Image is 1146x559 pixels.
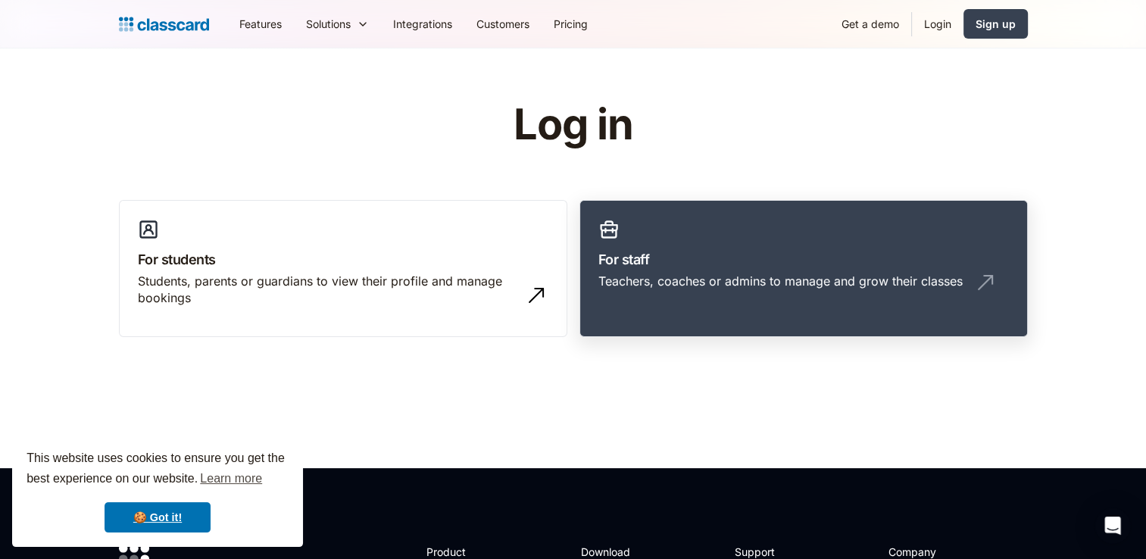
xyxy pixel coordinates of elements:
div: cookieconsent [12,435,303,547]
a: Features [227,7,294,41]
div: Students, parents or guardians to view their profile and manage bookings [138,273,518,307]
div: Sign up [976,16,1016,32]
a: Integrations [381,7,464,41]
a: learn more about cookies [198,467,264,490]
a: Sign up [963,9,1028,39]
div: Open Intercom Messenger [1094,507,1131,544]
a: Get a demo [829,7,911,41]
a: For staffTeachers, coaches or admins to manage and grow their classes [579,200,1028,338]
a: Customers [464,7,542,41]
a: home [119,14,209,35]
div: Solutions [294,7,381,41]
div: Solutions [306,16,351,32]
h3: For students [138,249,548,270]
span: This website uses cookies to ensure you get the best experience on our website. [27,449,289,490]
h1: Log in [333,101,813,148]
h3: For staff [598,249,1009,270]
a: Login [912,7,963,41]
div: Teachers, coaches or admins to manage and grow their classes [598,273,963,289]
a: dismiss cookie message [105,502,211,532]
a: Pricing [542,7,600,41]
a: For studentsStudents, parents or guardians to view their profile and manage bookings [119,200,567,338]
